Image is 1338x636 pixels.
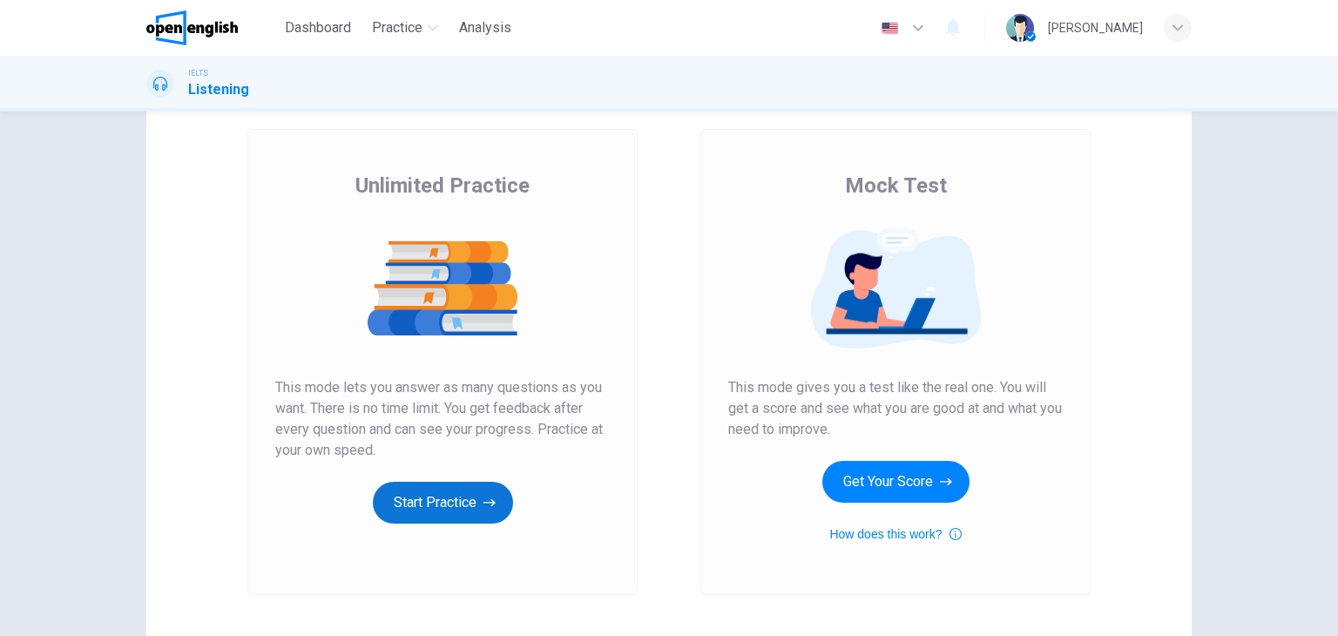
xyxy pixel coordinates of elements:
button: Dashboard [278,12,358,44]
img: OpenEnglish logo [146,10,238,45]
button: Practice [365,12,445,44]
a: OpenEnglish logo [146,10,278,45]
img: Profile picture [1006,14,1034,42]
span: Mock Test [845,172,947,200]
h1: Listening [188,79,249,100]
div: [PERSON_NAME] [1048,17,1143,38]
button: Analysis [452,12,518,44]
span: IELTS [188,67,208,79]
span: This mode lets you answer as many questions as you want. There is no time limit. You get feedback... [275,377,610,461]
img: en [879,22,901,35]
button: Get Your Score [822,461,970,503]
span: Dashboard [285,17,351,38]
span: Practice [372,17,422,38]
button: How does this work? [829,524,961,545]
span: Unlimited Practice [355,172,530,200]
span: Analysis [459,17,511,38]
span: This mode gives you a test like the real one. You will get a score and see what you are good at a... [728,377,1063,440]
button: Start Practice [373,482,513,524]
